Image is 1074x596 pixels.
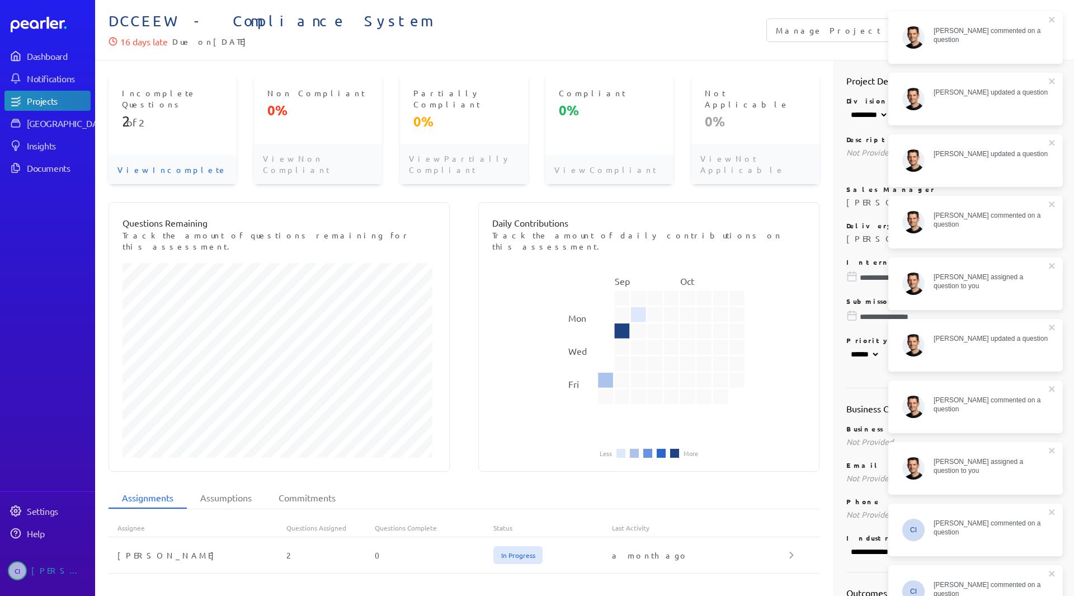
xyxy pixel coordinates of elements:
span: Not Provided [846,437,893,447]
div: [PERSON_NAME] updated a question [934,334,1049,356]
text: Fri [568,378,579,389]
p: Manage Project [776,25,880,36]
p: View Not Applicable [691,144,819,184]
li: Assumptions [187,487,265,509]
div: [PERSON_NAME] commented on a question [934,519,1049,541]
p: Not Applicable [705,87,806,110]
div: Projects [27,95,89,106]
span: Not Provided [846,509,893,519]
button: close [1048,446,1056,455]
p: Email [846,461,1061,470]
span: In Progress [493,546,543,564]
p: Business Contact [846,424,1061,433]
p: View Compliant [545,155,673,184]
div: [PERSON_NAME] assigned a question to you [934,273,1049,295]
p: Non Compliant [267,87,369,98]
div: [PERSON_NAME] [846,196,949,208]
p: Daily Contributions [492,216,805,229]
div: [PERSON_NAME] [846,233,949,244]
button: close [1048,138,1056,147]
div: Questions Assigned [286,523,375,532]
a: Projects [4,91,91,111]
span: Carolina Irigoyen [8,561,27,580]
p: Questions Remaining [123,216,436,229]
a: [GEOGRAPHIC_DATA] [4,113,91,133]
p: of [122,112,223,130]
p: 0% [559,101,660,119]
div: Assignee [109,523,286,532]
button: close [1048,261,1056,270]
span: 2 [122,112,126,130]
a: Help [4,523,91,543]
div: [PERSON_NAME] [109,550,286,561]
img: James Layton [902,149,925,172]
div: Insights [27,140,89,151]
p: 16 days late [120,35,168,48]
img: James Layton [902,396,925,418]
img: James Layton [902,26,925,49]
span: Not Provided [846,147,893,157]
text: Oct [680,275,695,287]
img: James Layton [902,211,925,233]
a: Insights [4,135,91,156]
li: Assignments [109,487,187,509]
img: James Layton [902,88,925,110]
img: James Layton [902,273,925,295]
p: Compliant [559,87,660,98]
p: Sales Manager [846,185,1061,194]
button: close [1048,508,1056,517]
p: Division [846,96,1061,105]
div: Documents [27,162,89,173]
div: [PERSON_NAME] assigned a question to you [934,457,1049,480]
p: Phone [846,497,1061,506]
div: [PERSON_NAME] commented on a question [934,396,1049,418]
div: Status [493,523,612,532]
li: More [684,450,698,457]
p: 0% [705,112,806,130]
div: Last Activity [612,523,790,532]
div: 0 [375,550,493,561]
a: Dashboard [11,17,91,32]
div: [PERSON_NAME] updated a question [934,149,1049,172]
button: close [1048,15,1056,24]
div: [PERSON_NAME] commented on a question [934,211,1049,233]
div: [PERSON_NAME] updated a question [934,88,1049,110]
button: close [1048,384,1056,393]
button: close [1048,569,1056,578]
span: 2 [139,116,144,128]
a: Notifications [4,68,91,88]
div: Notifications [27,73,89,84]
p: Track the amount of daily contributions on this assessment. [492,229,805,252]
p: Delivery Manager [846,221,1061,230]
p: Description [846,135,1061,144]
p: View Non Compliant [254,144,382,184]
div: 2 [286,550,375,561]
button: close [1048,77,1056,86]
span: Due on [DATE] [172,35,252,48]
div: [PERSON_NAME] commented on a question [934,26,1049,49]
p: Track the amount of questions remaining for this assessment. [123,229,436,252]
text: Wed [568,345,587,356]
button: close [1048,323,1056,332]
p: 0% [413,112,515,130]
p: 0% [267,101,369,119]
span: Carolina Irigoyen [902,519,925,541]
div: Settings [27,505,89,517]
div: a month ago [612,550,790,561]
h2: Business Contact [846,402,1061,415]
div: Questions Complete [375,523,493,532]
button: close [1048,200,1056,209]
div: Help [27,528,89,539]
a: Documents [4,158,91,178]
div: Dashboard [27,50,89,62]
img: James Layton [902,457,925,480]
span: Not Provided [846,473,893,483]
p: Priority [846,336,1061,345]
li: Less [600,450,612,457]
a: Dashboard [4,46,91,66]
li: Commitments [265,487,349,509]
p: View Partially Compliant [400,144,528,184]
p: Submisson Due Date [846,297,1061,306]
div: [GEOGRAPHIC_DATA] [27,118,110,129]
a: Settings [4,501,91,521]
